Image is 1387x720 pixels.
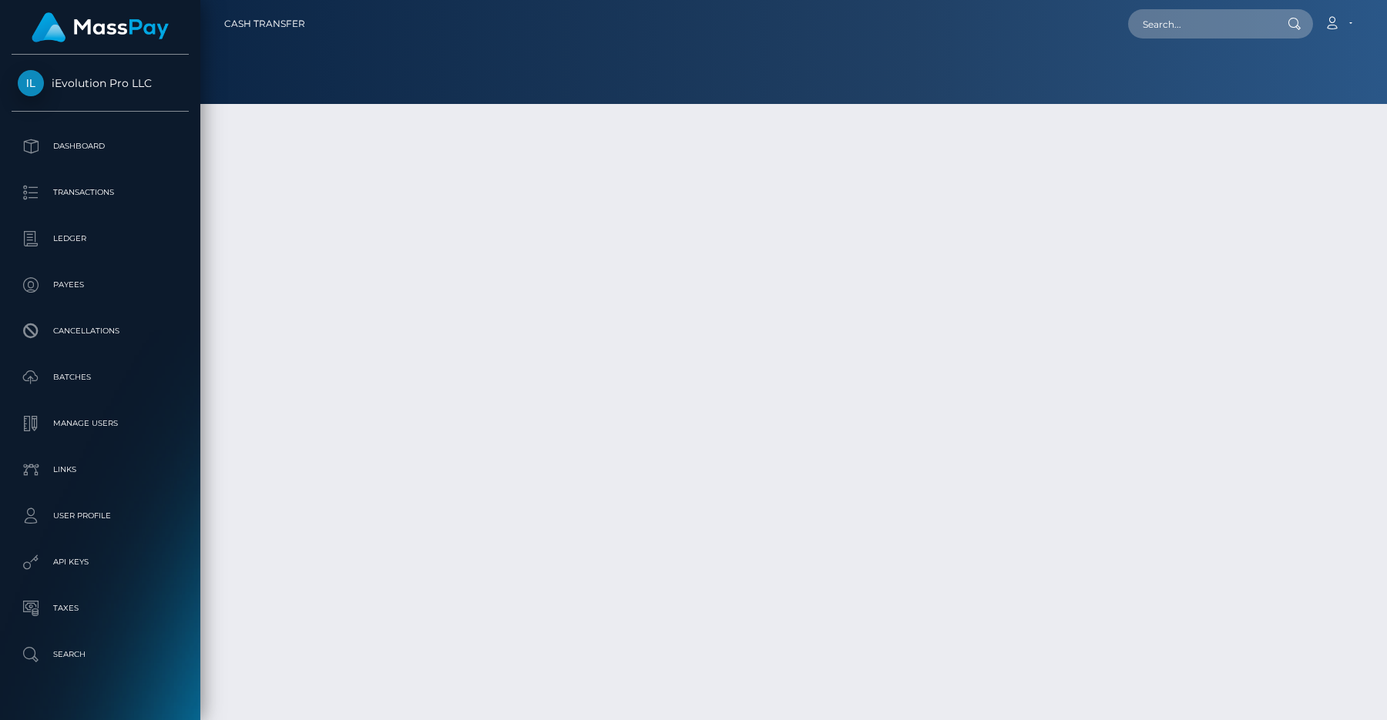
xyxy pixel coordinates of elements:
[18,227,183,250] p: Ledger
[18,504,183,527] p: User Profile
[18,643,183,666] p: Search
[12,450,189,489] a: Links
[224,8,305,40] a: Cash Transfer
[18,70,44,96] img: iEvolution Pro LLC
[12,266,189,304] a: Payees
[12,219,189,258] a: Ledger
[18,320,183,343] p: Cancellations
[12,589,189,628] a: Taxes
[12,127,189,166] a: Dashboard
[18,273,183,296] p: Payees
[12,635,189,674] a: Search
[18,366,183,389] p: Batches
[18,551,183,574] p: API Keys
[12,358,189,397] a: Batches
[18,135,183,158] p: Dashboard
[18,412,183,435] p: Manage Users
[12,173,189,212] a: Transactions
[12,497,189,535] a: User Profile
[12,76,189,90] span: iEvolution Pro LLC
[12,312,189,350] a: Cancellations
[18,181,183,204] p: Transactions
[1128,9,1273,39] input: Search...
[12,543,189,581] a: API Keys
[32,12,169,42] img: MassPay Logo
[12,404,189,443] a: Manage Users
[18,458,183,481] p: Links
[18,597,183,620] p: Taxes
